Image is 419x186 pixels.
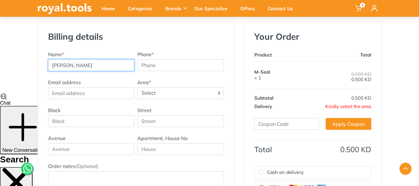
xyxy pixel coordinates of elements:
span: 0.500 KD [340,145,371,154]
label: Street [137,107,152,114]
div: 0.500 KD [325,72,371,82]
input: Street [137,115,224,127]
input: Email address [48,87,135,99]
span: 1 [360,3,365,7]
label: Name [48,51,64,58]
span: M-Seal [254,69,270,75]
div: 0.600 KD [325,72,371,76]
label: Order notes [48,162,98,170]
th: Subtotal [254,88,325,102]
span: Select [137,87,224,99]
th: Total [325,51,371,61]
th: Delivery [254,102,325,111]
div: Our Specialize [190,2,236,15]
input: Block [48,115,135,127]
div: Offers [236,2,264,15]
input: House [137,143,224,155]
img: royal.tools Logo [38,3,92,14]
span: Select [138,88,224,99]
input: Phone [137,59,224,71]
div: Contact Us [264,2,302,15]
label: Area [137,79,151,86]
input: Avenue [48,143,135,155]
a: Apply Coupon [326,118,371,130]
div: Categories [123,2,161,15]
input: Coupon Code [254,118,319,130]
label: Avenue [48,134,66,142]
div: Home [97,2,123,15]
h3: Billing details [47,31,136,42]
label: Email address [48,79,81,86]
label: Block [48,107,60,114]
span: Kindly select the area [325,103,371,109]
td: × 1 [254,61,325,88]
th: Total [254,140,325,154]
h3: Your Order [254,31,371,42]
div: Brands [161,2,190,15]
label: Apartment, House No [137,134,188,142]
td: 0.500 KD [325,88,371,102]
label: Phone [137,51,154,58]
input: Name [48,59,135,71]
th: Product [254,51,325,61]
